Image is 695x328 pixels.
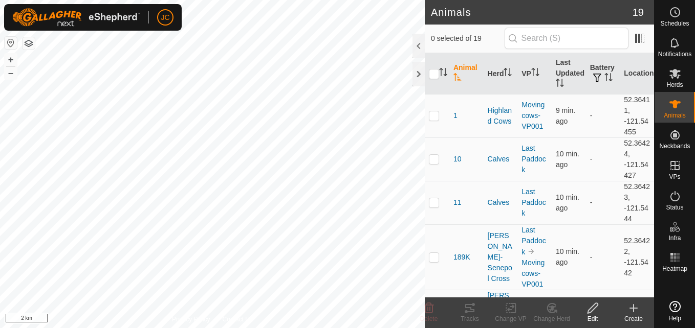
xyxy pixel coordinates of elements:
span: 19 [633,5,644,20]
td: 52.36423, -121.5444 [620,181,654,224]
td: - [586,94,620,137]
div: Create [613,314,654,323]
a: Last Paddock [522,226,546,256]
a: Moving cows-VP001 [522,259,545,288]
span: Heatmap [662,266,687,272]
th: Battery [586,53,620,95]
div: Calves [488,154,514,165]
div: Change Herd [531,314,572,323]
span: JC [161,12,169,23]
div: Tracks [449,314,490,323]
a: Privacy Policy [172,315,210,324]
th: Location [620,53,654,95]
span: Herds [666,82,683,88]
div: Calves [488,197,514,208]
span: 10 [453,154,462,165]
th: VP [517,53,552,95]
td: - [586,181,620,224]
a: Last Paddock [522,144,546,174]
p-sorticon: Activate to sort [439,69,447,78]
p-sorticon: Activate to sort [604,75,613,83]
img: to [527,247,535,255]
span: Infra [668,235,681,241]
span: Sep 2, 2025, 3:29 PM [556,106,575,125]
span: Sep 2, 2025, 3:29 PM [556,247,579,266]
span: 189K [453,252,470,263]
div: Highland Cows [488,105,514,127]
th: Animal [449,53,484,95]
span: Neckbands [659,143,690,149]
th: Herd [484,53,518,95]
p-sorticon: Activate to sort [504,69,512,78]
span: 0 selected of 19 [431,33,505,44]
span: Sep 2, 2025, 3:28 PM [556,150,579,169]
span: Sep 2, 2025, 3:28 PM [556,193,579,212]
button: Reset Map [5,37,17,49]
a: Moving cows-VP001 [522,101,545,130]
div: Edit [572,314,613,323]
div: Change VP [490,314,531,323]
p-sorticon: Activate to sort [453,75,462,83]
td: 52.36422, -121.5442 [620,224,654,290]
button: – [5,67,17,79]
span: 1 [453,110,458,121]
a: Help [655,297,695,325]
span: 11 [453,197,462,208]
span: Schedules [660,20,689,27]
p-sorticon: Activate to sort [531,69,539,78]
a: Last Paddock [522,188,546,217]
a: Contact Us [223,315,253,324]
td: - [586,224,620,290]
div: [PERSON_NAME]-Senepol Cross [488,230,514,284]
td: 52.36411, -121.54455 [620,94,654,137]
p-sorticon: Activate to sort [556,80,564,88]
button: Map Layers [23,37,35,50]
span: Animals [664,112,686,119]
button: + [5,54,17,66]
h2: Animals [431,6,633,18]
span: Notifications [658,51,691,57]
span: Status [666,204,683,210]
span: Help [668,315,681,321]
img: Gallagher Logo [12,8,140,27]
td: - [586,137,620,181]
input: Search (S) [505,28,628,49]
th: Last Updated [552,53,586,95]
span: Delete [420,315,438,322]
td: 52.36424, -121.54427 [620,137,654,181]
span: VPs [669,174,680,180]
